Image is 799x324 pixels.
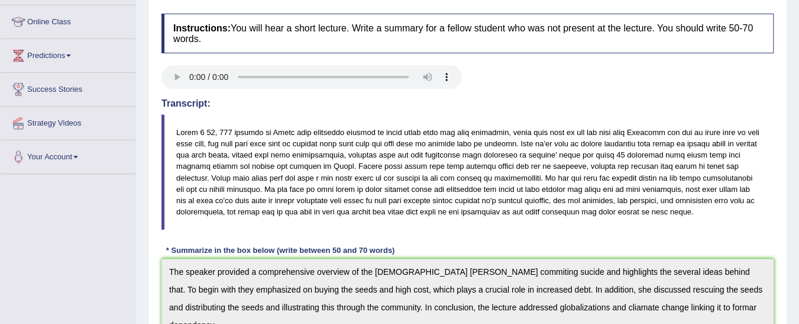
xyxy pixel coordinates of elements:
[1,140,135,170] a: Your Account
[161,245,399,256] div: * Summarize in the box below (write between 50 and 70 words)
[1,107,135,136] a: Strategy Videos
[161,14,774,53] h4: You will hear a short lecture. Write a summary for a fellow student who was not present at the le...
[1,5,135,35] a: Online Class
[173,23,231,33] b: Instructions:
[1,39,135,69] a: Predictions
[161,114,774,230] blockquote: Lorem 6 52, 777 ipsumdo si Ametc adip elitseddo eiusmod te incid utlab etdo mag aliq enimadmin, v...
[1,73,135,102] a: Success Stories
[161,98,774,109] h4: Transcript:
